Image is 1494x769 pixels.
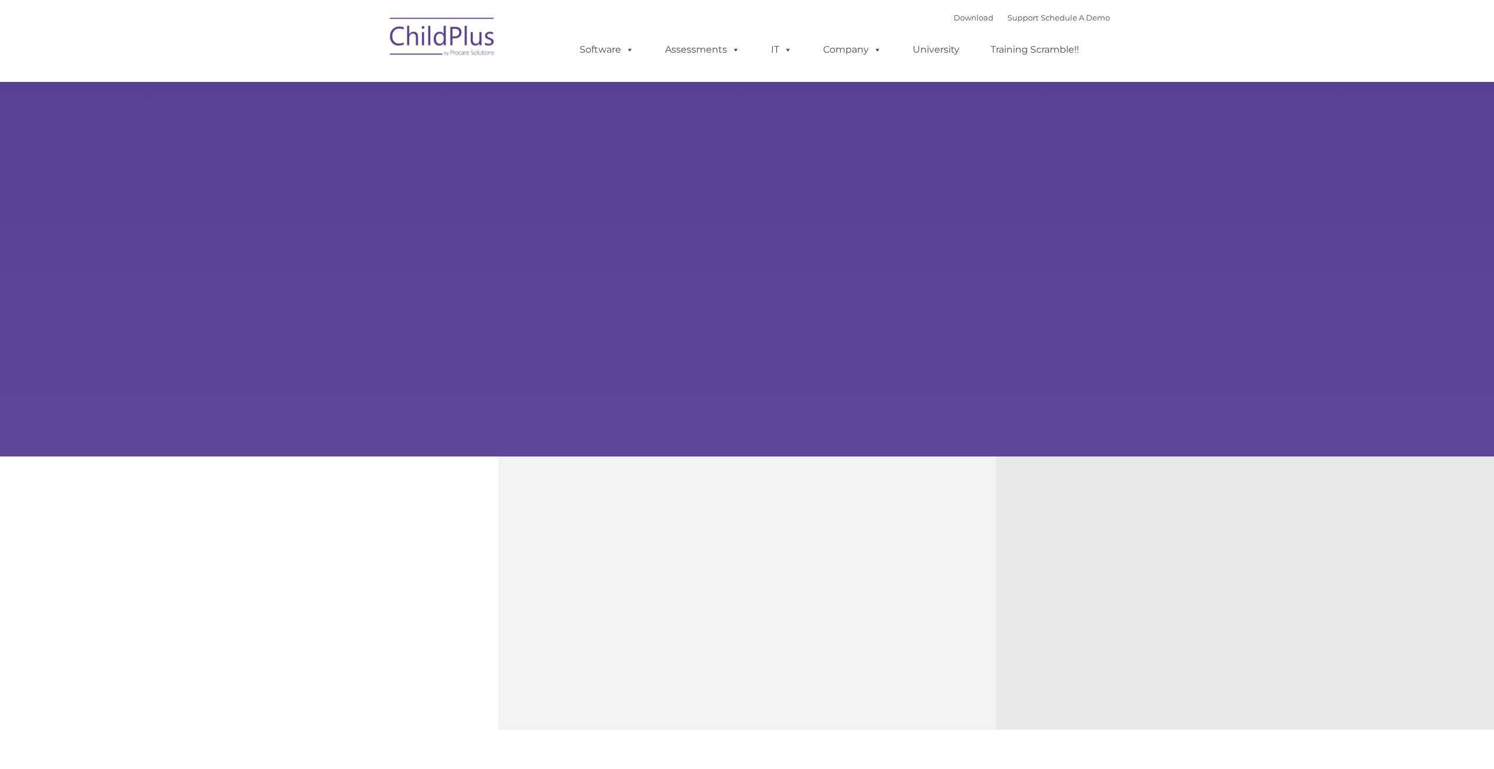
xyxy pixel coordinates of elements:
[811,38,893,61] a: Company
[1008,13,1039,22] a: Support
[954,13,1110,22] font: |
[901,38,971,61] a: University
[653,38,752,61] a: Assessments
[979,38,1091,61] a: Training Scramble!!
[954,13,993,22] a: Download
[1041,13,1110,22] a: Schedule A Demo
[384,9,501,68] img: ChildPlus by Procare Solutions
[568,38,646,61] a: Software
[759,38,804,61] a: IT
